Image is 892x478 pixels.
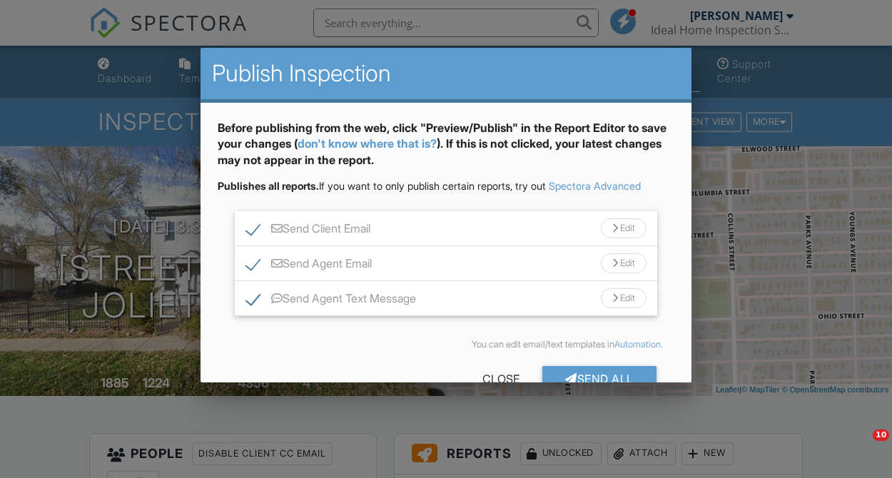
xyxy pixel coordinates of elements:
div: Edit [601,218,647,238]
div: Send All [542,366,657,392]
div: Before publishing from the web, click "Preview/Publish" in the Report Editor to save your changes... [218,120,674,179]
label: Send Agent Text Message [246,292,416,310]
div: You can edit email/text templates in . [229,339,663,350]
label: Send Agent Email [246,257,372,275]
h2: Publish Inspection [212,59,680,88]
strong: Publishes all reports. [218,180,319,192]
span: If you want to only publish certain reports, try out [218,180,546,192]
a: don't know where that is? [298,136,437,151]
a: Automation [614,339,661,350]
div: Edit [601,288,647,308]
iframe: Intercom live chat [843,429,878,464]
span: 10 [873,429,889,441]
div: Edit [601,253,647,273]
div: Close [460,366,542,392]
label: Send Client Email [246,222,370,240]
a: Spectora Advanced [549,180,641,192]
